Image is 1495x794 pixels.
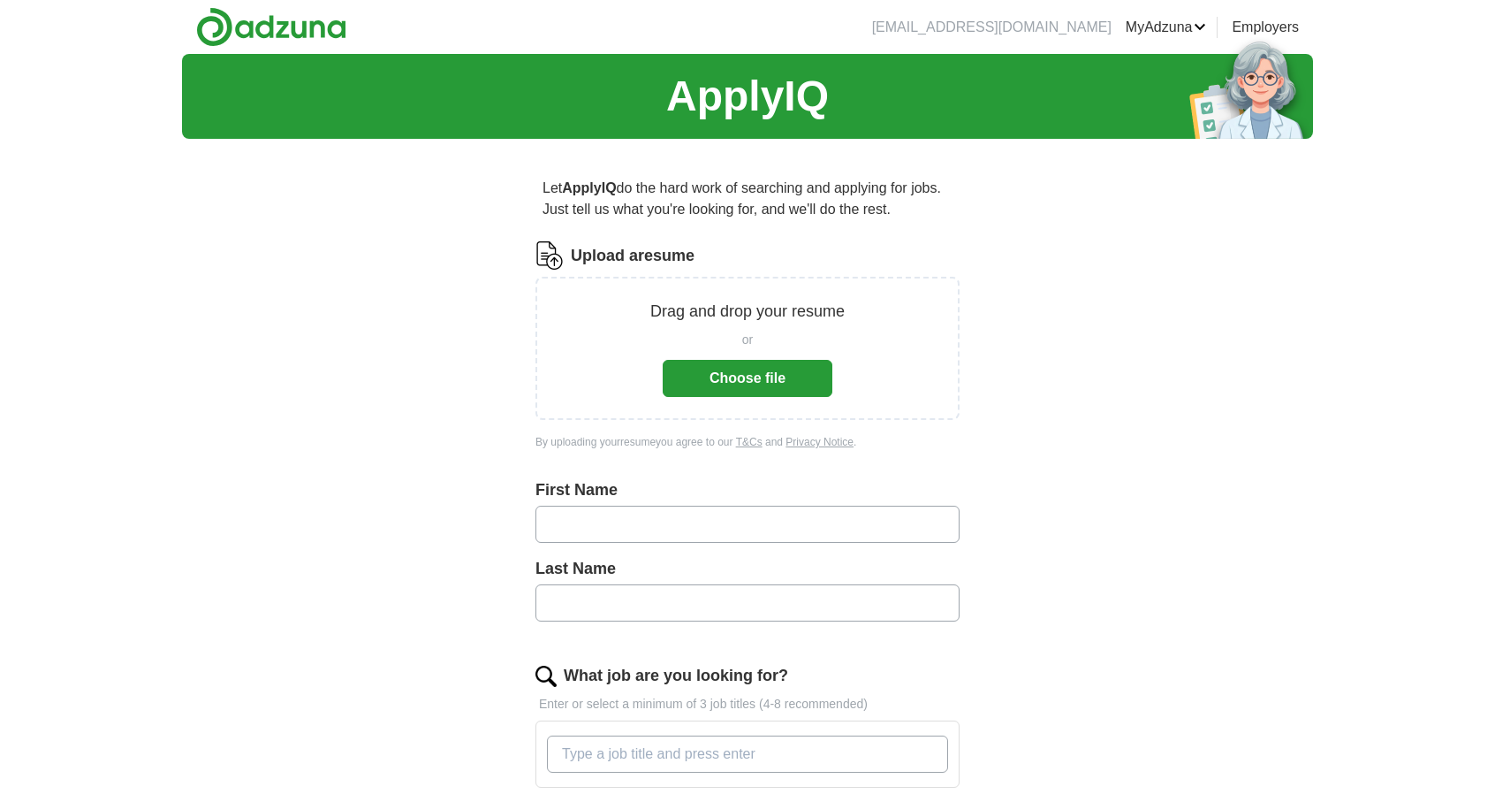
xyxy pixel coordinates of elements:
[535,695,960,714] p: Enter or select a minimum of 3 job titles (4-8 recommended)
[650,300,845,324] p: Drag and drop your resume
[562,180,616,195] strong: ApplyIQ
[535,666,557,687] img: search.png
[547,736,948,773] input: Type a job title and press enter
[196,7,346,47] img: Adzuna logo
[564,664,788,688] label: What job are you looking for?
[666,65,829,128] h1: ApplyIQ
[663,360,832,397] button: Choose file
[571,244,694,268] label: Upload a resume
[535,557,960,581] label: Last Name
[535,241,564,270] img: CV Icon
[872,17,1112,38] li: [EMAIL_ADDRESS][DOMAIN_NAME]
[535,434,960,450] div: By uploading your resume you agree to our and .
[736,436,763,448] a: T&Cs
[1232,17,1299,38] a: Employers
[785,436,854,448] a: Privacy Notice
[535,171,960,227] p: Let do the hard work of searching and applying for jobs. Just tell us what you're looking for, an...
[1126,17,1207,38] a: MyAdzuna
[535,478,960,502] label: First Name
[742,331,753,349] span: or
